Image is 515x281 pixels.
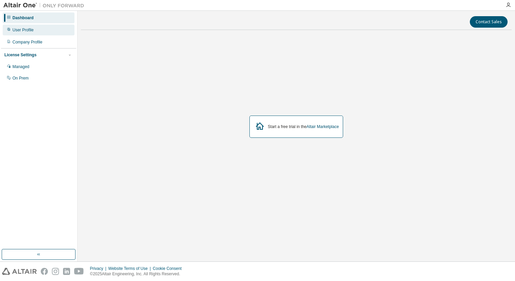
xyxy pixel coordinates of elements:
[52,268,59,275] img: instagram.svg
[4,52,36,58] div: License Settings
[12,75,29,81] div: On Prem
[12,39,42,45] div: Company Profile
[3,2,88,9] img: Altair One
[90,266,108,271] div: Privacy
[153,266,185,271] div: Cookie Consent
[306,124,339,129] a: Altair Marketplace
[268,124,339,129] div: Start a free trial in the
[74,268,84,275] img: youtube.svg
[2,268,37,275] img: altair_logo.svg
[108,266,153,271] div: Website Terms of Use
[470,16,508,28] button: Contact Sales
[90,271,186,277] p: © 2025 Altair Engineering, Inc. All Rights Reserved.
[12,15,34,21] div: Dashboard
[41,268,48,275] img: facebook.svg
[12,27,34,33] div: User Profile
[12,64,29,69] div: Managed
[63,268,70,275] img: linkedin.svg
